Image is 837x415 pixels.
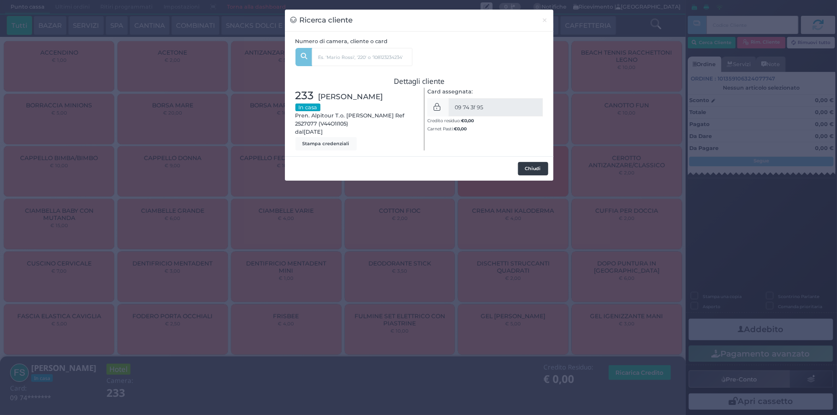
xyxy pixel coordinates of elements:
span: × [542,15,548,25]
label: Numero di camera, cliente o card [295,37,388,46]
input: Es. 'Mario Rossi', '220' o '108123234234' [312,48,413,66]
span: 0,00 [457,126,467,132]
small: Credito residuo: [427,118,474,123]
small: Carnet Pasti: [427,126,467,131]
b: € [454,126,467,131]
button: Chiudi [537,10,554,31]
small: In casa [295,104,320,111]
div: Pren. Alpitour T.o. [PERSON_NAME] Ref 2527077 (V44O1I105) dal [290,88,419,150]
span: [PERSON_NAME] [318,91,383,102]
label: Card assegnata: [427,88,473,96]
b: € [461,118,474,123]
span: 0,00 [464,117,474,124]
span: [DATE] [304,128,323,136]
h3: Dettagli cliente [295,77,543,85]
button: Stampa credenziali [295,137,357,150]
span: 233 [295,88,314,104]
button: Chiudi [518,162,548,175]
h3: Ricerca cliente [290,15,353,26]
